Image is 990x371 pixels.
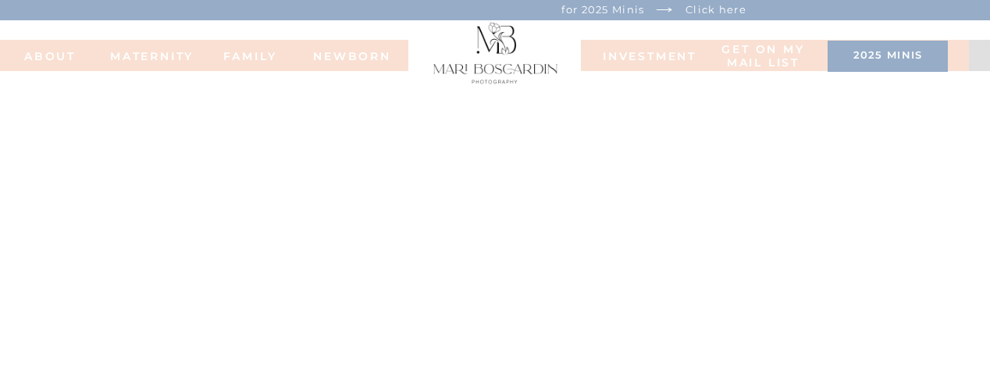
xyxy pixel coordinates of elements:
a: Get on my MAIL list [719,43,807,70]
a: INVESTMENT [603,50,681,61]
a: 2025 minis [835,49,940,65]
a: ABOUT [7,50,93,61]
a: MATERNITY [110,50,173,61]
a: NEWBORN [308,50,397,61]
a: FAMILy [219,50,281,61]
